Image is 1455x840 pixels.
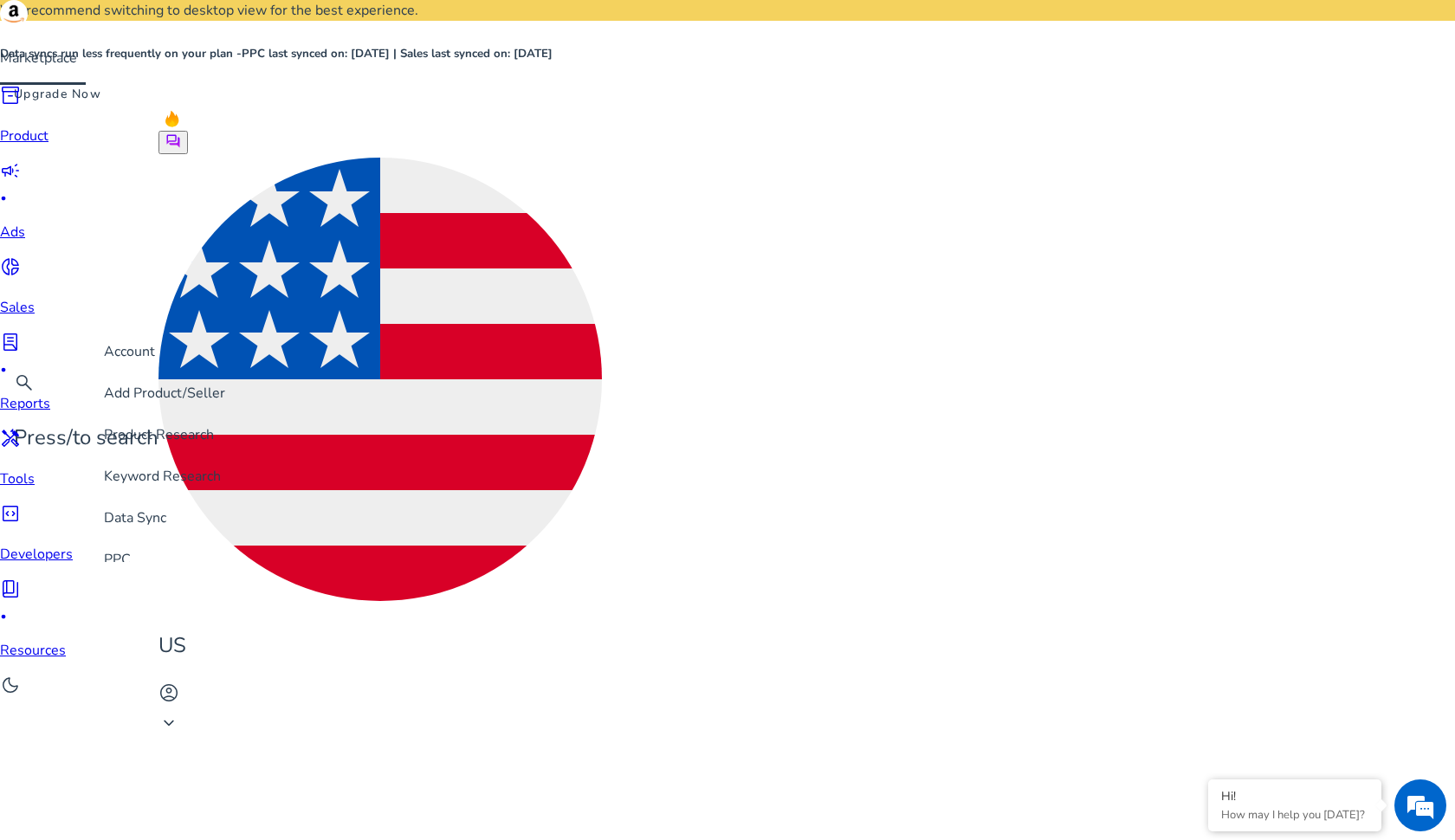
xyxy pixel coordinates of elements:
[1221,807,1368,823] p: How may I help you today?
[104,467,221,486] span: Keyword Research
[1221,788,1368,804] div: Hi!
[104,342,155,361] span: Account
[104,425,214,444] span: Product Research
[104,384,225,403] span: Add Product/Seller
[104,508,166,527] span: Data Sync
[104,550,131,569] span: PPC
